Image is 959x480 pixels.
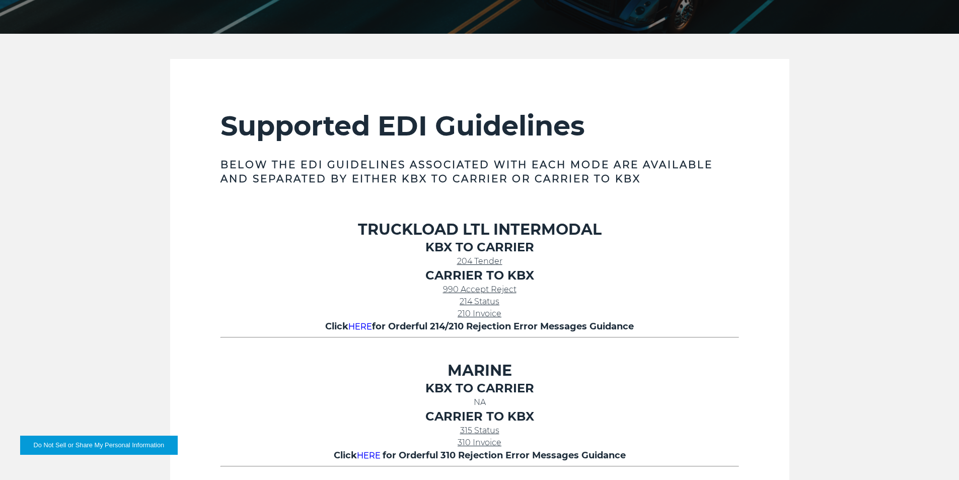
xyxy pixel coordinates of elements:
a: 210 Invoice [458,309,501,318]
a: 204 Tender [457,256,502,266]
a: HERE [357,451,383,460]
a: HERE [348,322,372,331]
h5: Click for Orderful 214/210 Rejection Error Messages Guidance [220,320,739,333]
strong: CARRIER TO KBX [425,409,534,424]
h5: Click for Orderful 310 Rejection Error Messages Guidance [220,449,739,462]
a: 214 Status [460,297,499,306]
a: 315 Status [460,426,499,435]
h2: Supported EDI Guidelines [220,109,739,143]
strong: KBX TO CARRIER [425,381,534,395]
button: Do Not Sell or Share My Personal Information [20,436,178,455]
strong: KBX TO CARRIER [425,240,534,254]
h3: TRUCKLOAD LTL INTERMODAL [220,220,739,239]
a: 310 Invoice [458,438,501,447]
span: HERE [357,451,381,460]
h3: Below the EDI Guidelines associated with each mode are available and separated by either KBX to C... [220,158,739,186]
strong: CARRIER TO KBX [425,268,534,283]
p: NA [220,396,739,408]
a: 990 Accept Reject [443,285,517,294]
h3: MARINE [220,361,739,380]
